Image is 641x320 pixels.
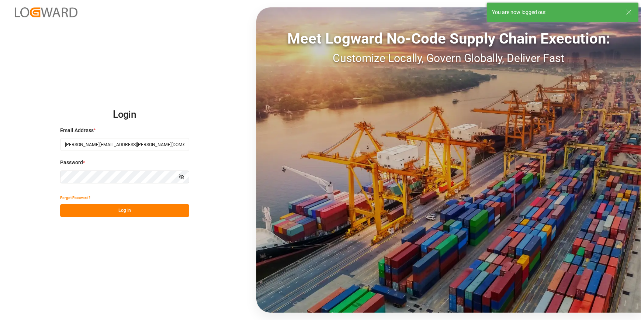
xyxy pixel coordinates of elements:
span: Email Address [60,127,94,134]
div: Meet Logward No-Code Supply Chain Execution: [256,28,641,50]
span: Password [60,159,83,166]
img: Logward_new_orange.png [15,7,77,17]
button: Log In [60,204,189,217]
div: Customize Locally, Govern Globally, Deliver Fast [256,50,641,66]
div: You are now logged out [492,8,619,16]
h2: Login [60,103,189,127]
input: Enter your email [60,138,189,151]
button: Forgot Password? [60,191,90,204]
